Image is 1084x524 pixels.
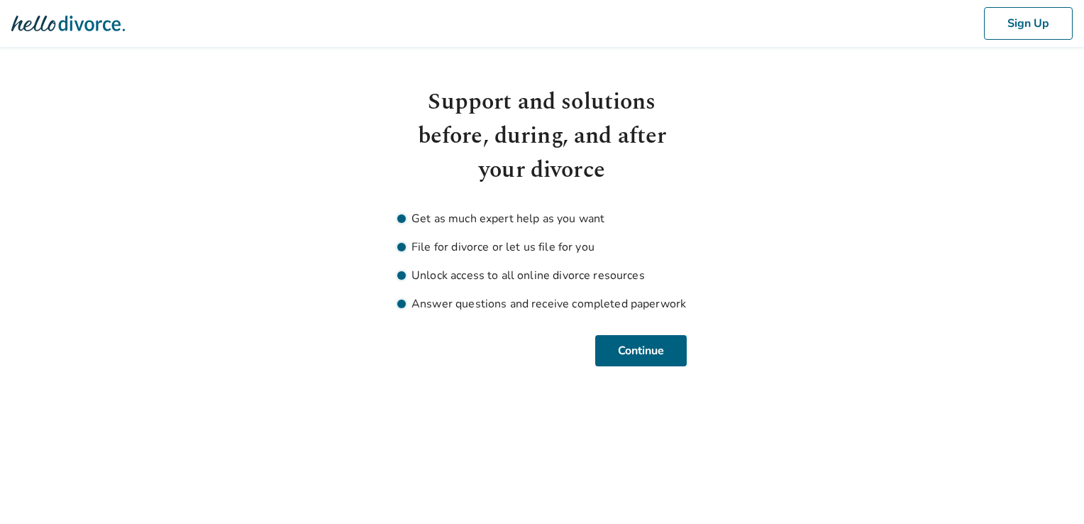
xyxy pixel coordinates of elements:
li: Unlock access to all online divorce resources [397,267,687,284]
img: Hello Divorce Logo [11,9,125,38]
li: Answer questions and receive completed paperwork [397,295,687,312]
h1: Support and solutions before, during, and after your divorce [397,85,687,187]
button: Continue [595,335,687,366]
button: Sign Up [984,7,1073,40]
li: File for divorce or let us file for you [397,239,687,256]
li: Get as much expert help as you want [397,210,687,227]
